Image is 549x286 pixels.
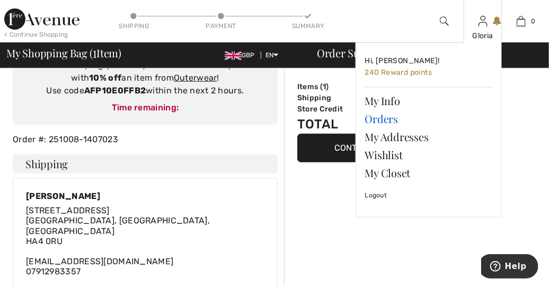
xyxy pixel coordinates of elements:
[297,81,383,92] td: Items ( )
[26,191,264,201] div: [PERSON_NAME]
[23,59,267,97] div: We loved helping you find your latest look. Complete it with an item from ! Use code within the n...
[4,30,68,39] div: < Continue Shopping
[118,21,150,31] div: Shipping
[365,164,493,182] a: My Closet
[225,51,242,60] img: UK Pound
[89,73,121,83] strong: 10% off
[4,8,79,30] img: 1ère Avenue
[6,48,121,58] span: My Shopping Bag ( Item)
[297,134,456,162] button: Continue Shopping
[93,45,96,59] span: 1
[84,85,146,96] strong: AFP10E0FFB2
[265,51,279,59] span: EN
[323,82,326,91] span: 1
[365,51,493,83] a: Hi, [PERSON_NAME]! 240 Reward points
[464,30,502,41] div: Gloria
[365,68,432,77] span: 240 Reward points
[297,115,383,134] td: Total
[297,103,383,115] td: Store Credit
[365,56,439,65] span: Hi, [PERSON_NAME]!
[479,15,488,28] img: My Info
[26,205,264,276] div: [EMAIL_ADDRESS][DOMAIN_NAME] 07912983357
[365,110,493,128] a: Orders
[6,133,284,146] div: Order #: 251008-1407023
[225,51,259,59] span: GBP
[502,15,540,28] a: 0
[292,21,324,31] div: Summary
[531,16,535,26] span: 0
[23,101,267,114] div: Time remaining:
[174,73,217,83] a: Outerwear
[517,15,526,28] img: My Bag
[479,16,488,26] a: Sign In
[365,128,493,146] a: My Addresses
[13,154,278,174] h4: Shipping
[205,21,237,31] div: Payment
[26,205,210,246] span: [STREET_ADDRESS] [GEOGRAPHIC_DATA], [GEOGRAPHIC_DATA], [GEOGRAPHIC_DATA] HA4 0RU
[297,92,383,103] td: Shipping
[481,254,538,281] iframe: Opens a widget where you can find more information
[365,182,493,209] a: Logout
[365,146,493,164] a: Wishlist
[440,15,449,28] img: search the website
[365,92,493,110] a: My Info
[304,48,543,58] div: Order Summary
